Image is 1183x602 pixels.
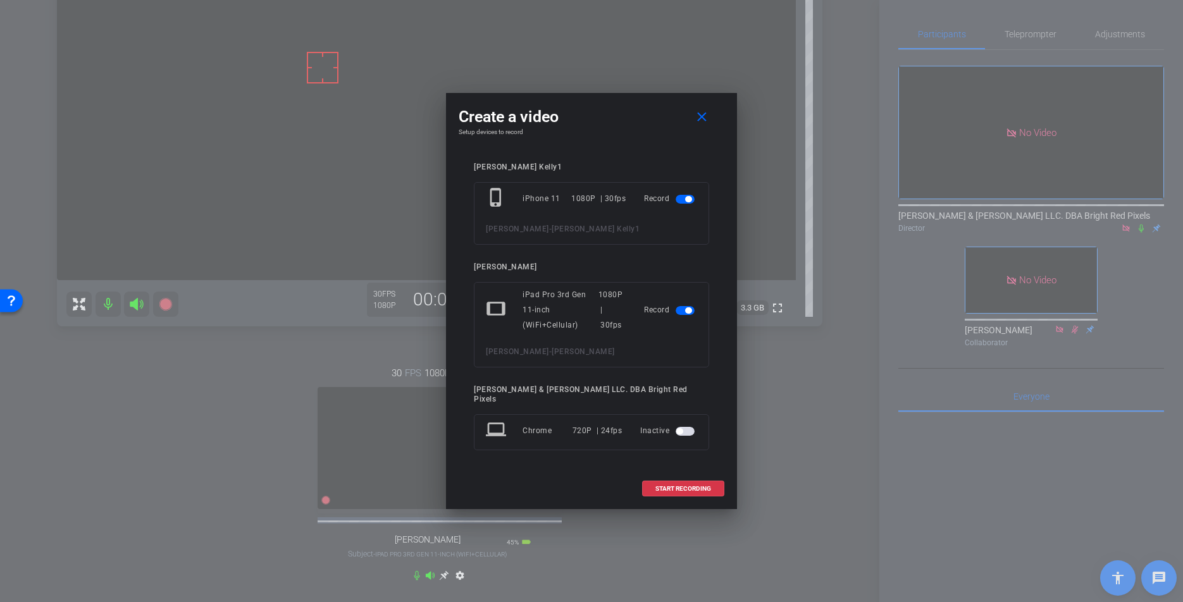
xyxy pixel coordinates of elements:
div: iPad Pro 3rd Gen 11-inch (WiFi+Cellular) [523,287,598,333]
button: START RECORDING [642,481,724,496]
div: iPhone 11 [523,187,571,210]
span: - [549,224,552,233]
mat-icon: phone_iphone [486,187,509,210]
span: [PERSON_NAME] [486,224,549,233]
div: Chrome [523,419,573,442]
div: [PERSON_NAME] [474,262,709,272]
span: - [549,347,552,356]
div: 1080P | 30fps [571,187,626,210]
div: Record [644,187,697,210]
h4: Setup devices to record [459,128,724,136]
mat-icon: close [694,109,710,125]
div: [PERSON_NAME] & [PERSON_NAME] LLC. DBA Bright Red Pixels [474,385,709,404]
div: Record [644,287,697,333]
span: START RECORDING [655,486,711,492]
mat-icon: tablet [486,298,509,321]
div: Inactive [640,419,697,442]
span: [PERSON_NAME] [552,347,615,356]
div: Create a video [459,106,724,128]
span: [PERSON_NAME] [486,347,549,356]
span: [PERSON_NAME] Kelly1 [552,224,640,233]
div: 720P | 24fps [573,419,622,442]
mat-icon: laptop [486,419,509,442]
div: [PERSON_NAME] Kelly1 [474,163,709,172]
div: 1080P | 30fps [598,287,626,333]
